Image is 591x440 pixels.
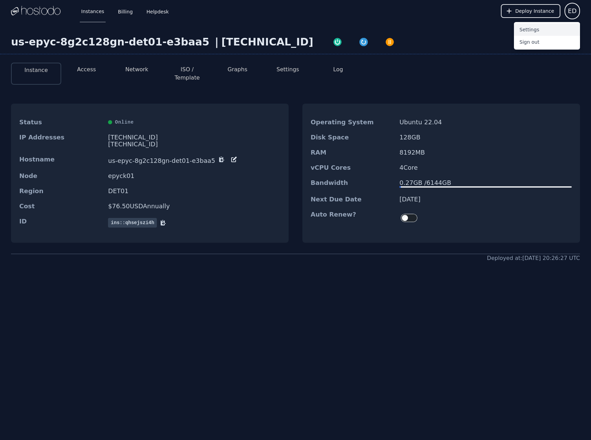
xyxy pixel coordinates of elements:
[514,36,580,48] button: Sign out
[108,156,280,164] dd: us-epyc-8g2c128gn-det01-e3baa5
[399,149,572,156] dd: 8192 MB
[108,134,280,141] div: [TECHNICAL_ID]
[311,179,394,188] dt: Bandwidth
[311,211,394,225] dt: Auto Renew?
[125,65,148,74] button: Network
[311,149,394,156] dt: RAM
[487,254,580,262] div: Deployed at: [DATE] 20:26:27 UTC
[385,37,395,47] img: Power Off
[333,37,342,47] img: Power On
[311,134,394,141] dt: Disk Space
[311,119,394,126] dt: Operating System
[399,196,572,203] dd: [DATE]
[351,36,377,47] button: Restart
[11,36,212,48] div: us-epyc-8g2c128gn-det01-e3baa5
[311,196,394,203] dt: Next Due Date
[108,203,280,210] dd: $ 76.50 USD Annually
[222,36,313,48] div: [TECHNICAL_ID]
[399,179,572,186] div: 0.27 GB / 6144 GB
[19,172,103,179] dt: Node
[19,119,103,126] dt: Status
[359,37,368,47] img: Restart
[399,164,572,171] dd: 4 Core
[399,119,572,126] dd: Ubuntu 22.04
[501,4,560,18] button: Deploy Instance
[108,119,280,126] div: Online
[324,36,351,47] button: Power On
[515,8,554,14] span: Deploy Instance
[228,65,247,74] button: Graphs
[108,172,280,179] dd: epyck01
[514,23,580,36] button: Settings
[24,66,48,74] button: Instance
[168,65,207,82] button: ISO / Template
[108,218,157,228] span: ins::qhsejszi4h
[311,164,394,171] dt: vCPU Cores
[108,141,280,148] div: [TECHNICAL_ID]
[377,36,403,47] button: Power Off
[565,3,580,19] button: User menu
[108,188,280,195] dd: DET01
[333,65,343,74] button: Log
[212,36,222,48] div: |
[568,6,577,16] span: ED
[77,65,96,74] button: Access
[19,156,103,164] dt: Hostname
[277,65,299,74] button: Settings
[399,134,572,141] dd: 128 GB
[19,134,103,148] dt: IP Addresses
[11,6,61,16] img: Logo
[19,218,103,228] dt: ID
[19,203,103,210] dt: Cost
[19,188,103,195] dt: Region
